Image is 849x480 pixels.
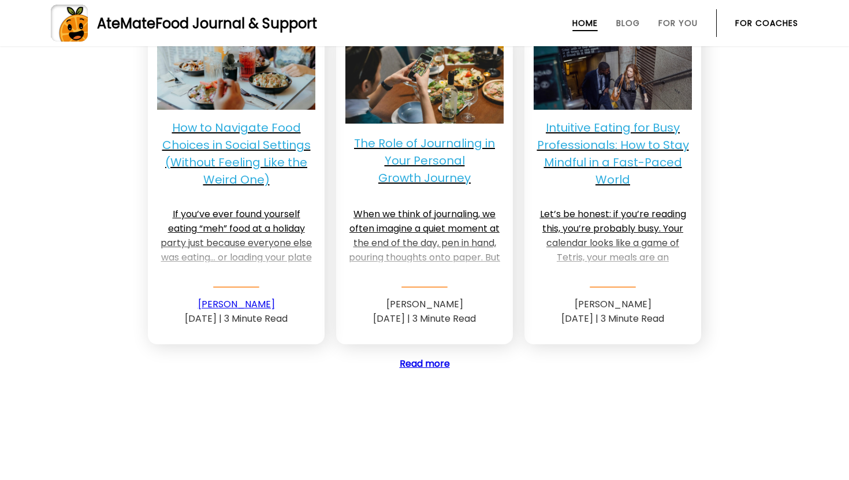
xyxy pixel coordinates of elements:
[157,23,315,110] a: Social Eating. Image: Pexels - thecactusena ‎
[157,198,315,262] p: If you’ve ever found yourself eating “meh” food at a holiday party just because everyone else was...
[345,133,504,188] p: The Role of Journaling in Your Personal Growth Journey
[534,119,692,188] p: Intuitive Eating for Busy Professionals: How to Stay Mindful in a Fast-Paced World
[572,18,598,28] a: Home
[534,198,692,262] p: Let’s be honest: if you’re reading this, you’re probably busy. Your calendar looks like a game of...
[157,119,315,288] a: How to Navigate Food Choices in Social Settings (Without Feeling Like the Weird One) If you’ve ev...
[400,357,450,370] a: Read more
[345,311,504,326] div: [DATE] | 3 Minute Read
[51,5,798,42] a: AteMateFood Journal & Support
[345,37,504,124] a: Role of journaling. Image: Pexels - cottonbro studio
[534,23,692,110] a: intuitive eating for bust professionals. Image: Pexels - Mizuno K
[157,23,315,111] img: Social Eating. Image: Pexels - thecactusena ‎
[345,34,504,128] img: Role of journaling. Image: Pexels - cottonbro studio
[534,297,692,311] div: [PERSON_NAME]
[534,311,692,326] div: [DATE] | 3 Minute Read
[345,133,504,288] a: The Role of Journaling in Your Personal Growth Journey When we think of journaling, we often imag...
[658,18,698,28] a: For You
[735,18,798,28] a: For Coaches
[534,14,692,119] img: intuitive eating for bust professionals. Image: Pexels - Mizuno K
[345,297,504,311] div: [PERSON_NAME]
[155,14,317,33] span: Food Journal & Support
[345,198,504,262] p: When we think of journaling, we often imagine a quiet moment at the end of the day, pen in hand, ...
[157,311,315,326] div: [DATE] | 3 Minute Read
[88,13,317,34] div: AteMate
[157,119,315,188] p: How to Navigate Food Choices in Social Settings (Without Feeling Like the Weird One)
[198,297,275,311] a: [PERSON_NAME]
[616,18,640,28] a: Blog
[534,119,692,288] a: Intuitive Eating for Busy Professionals: How to Stay Mindful in a Fast-Paced World Let’s be hones...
